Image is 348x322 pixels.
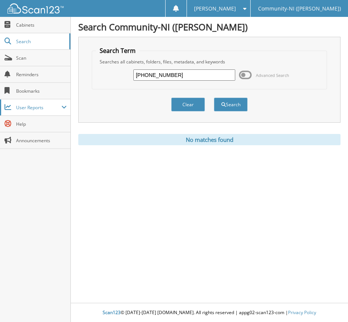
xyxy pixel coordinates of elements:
span: Scan [16,55,67,61]
img: scan123-logo-white.svg [7,3,64,14]
span: User Reports [16,104,61,111]
button: Search [214,98,248,111]
span: Community-NI ([PERSON_NAME]) [258,6,341,11]
span: Reminders [16,71,67,78]
iframe: Chat Widget [311,286,348,322]
div: Searches all cabinets, folders, files, metadata, and keywords [96,59,323,65]
div: No matches found [78,134,341,145]
a: Privacy Policy [288,309,316,316]
span: Help [16,121,67,127]
span: [PERSON_NAME] [194,6,236,11]
div: © [DATE]-[DATE] [DOMAIN_NAME]. All rights reserved | appg02-scan123-com | [71,304,348,322]
span: Cabinets [16,22,67,28]
h1: Search Community-NI ([PERSON_NAME]) [78,21,341,33]
legend: Search Term [96,47,139,55]
span: Announcements [16,137,67,144]
span: Scan123 [103,309,121,316]
span: Search [16,38,66,45]
span: Advanced Search [256,72,289,78]
button: Clear [171,98,205,111]
span: Bookmarks [16,88,67,94]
